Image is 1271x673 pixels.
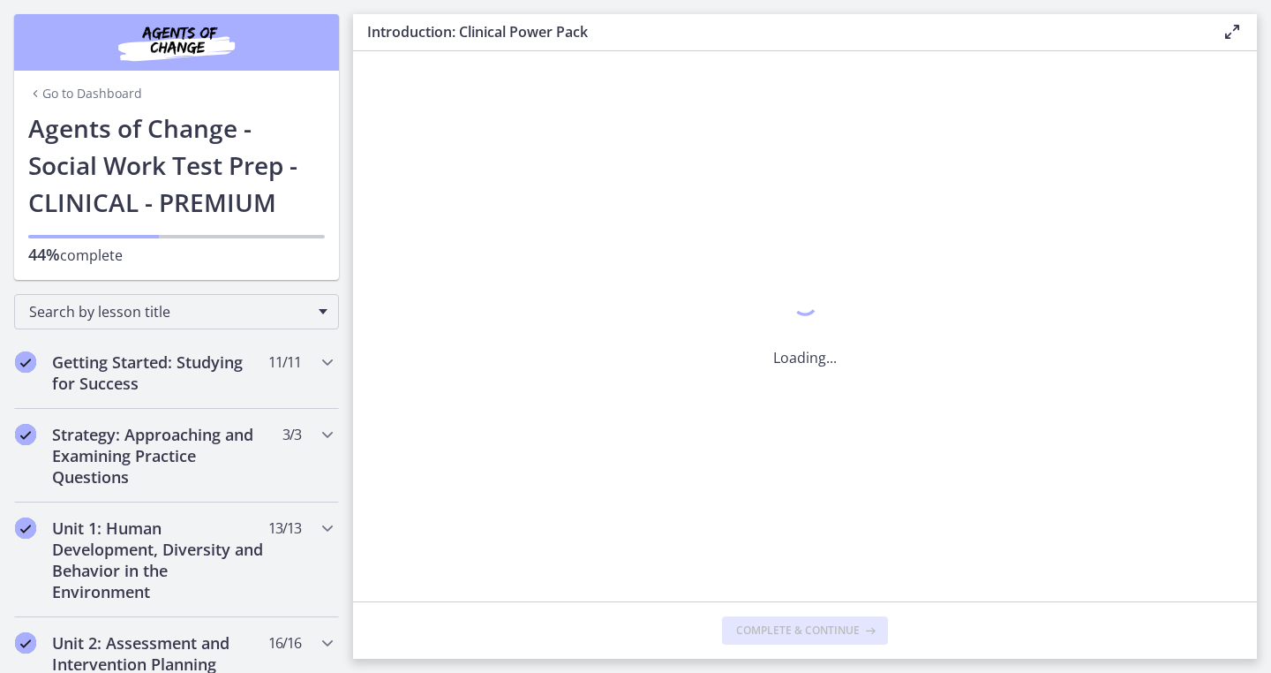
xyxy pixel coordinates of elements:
div: 1 [773,285,837,326]
i: Completed [15,352,36,373]
span: Complete & continue [736,624,860,638]
h2: Getting Started: Studying for Success [52,352,267,394]
p: Loading... [773,347,837,368]
span: 16 / 16 [268,632,301,654]
span: 3 / 3 [282,424,301,445]
i: Completed [15,518,36,539]
i: Completed [15,424,36,445]
span: 13 / 13 [268,518,301,539]
img: Agents of Change Social Work Test Prep [71,21,282,64]
h2: Strategy: Approaching and Examining Practice Questions [52,424,267,488]
p: complete [28,244,325,266]
span: Search by lesson title [29,302,310,321]
h1: Agents of Change - Social Work Test Prep - CLINICAL - PREMIUM [28,110,325,221]
div: Search by lesson title [14,294,339,329]
a: Go to Dashboard [28,85,142,102]
span: 11 / 11 [268,352,301,373]
button: Complete & continue [722,616,888,645]
span: 44% [28,244,60,265]
i: Completed [15,632,36,654]
h2: Unit 1: Human Development, Diversity and Behavior in the Environment [52,518,267,602]
h3: Introduction: Clinical Power Pack [367,21,1193,42]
